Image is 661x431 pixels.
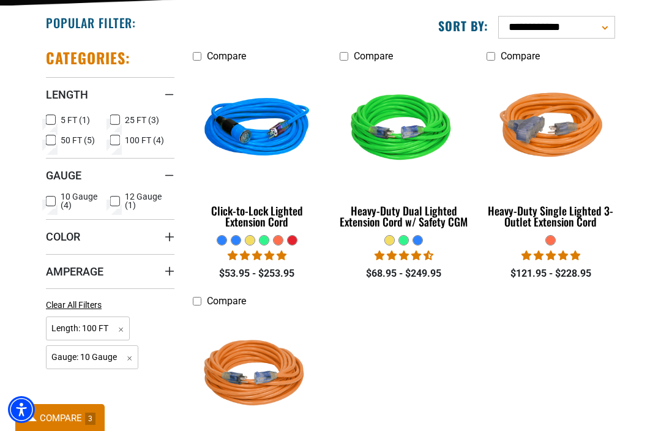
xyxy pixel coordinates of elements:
[354,50,393,62] span: Compare
[487,266,615,281] div: $121.95 - $228.95
[193,205,321,227] div: Click-to-Lock Lighted Extension Cord
[46,168,81,182] span: Gauge
[46,351,138,362] a: Gauge: 10 Gauge
[207,50,246,62] span: Compare
[46,77,174,111] summary: Length
[340,205,468,227] div: Heavy-Duty Dual Lighted Extension Cord w/ Safety CGM
[438,18,488,34] label: Sort by:
[46,230,80,244] span: Color
[228,250,286,261] span: 4.87 stars
[193,68,321,234] a: blue Click-to-Lock Lighted Extension Cord
[521,250,580,261] span: 5.00 stars
[340,68,468,234] a: green Heavy-Duty Dual Lighted Extension Cord w/ Safety CGM
[46,299,106,312] a: Clear All Filters
[46,345,138,369] span: Gauge: 10 Gauge
[501,50,540,62] span: Compare
[46,15,136,31] h2: Popular Filter:
[61,192,105,209] span: 10 Gauge (4)
[46,317,130,340] span: Length: 100 FT
[46,300,102,310] span: Clear All Filters
[191,70,323,189] img: blue
[340,266,468,281] div: $68.95 - $249.95
[46,48,130,67] h2: Categories:
[125,116,159,124] span: 25 FT (3)
[46,88,88,102] span: Length
[46,254,174,288] summary: Amperage
[125,192,170,209] span: 12 Gauge (1)
[485,70,617,189] img: orange
[375,250,433,261] span: 4.64 stars
[338,70,470,189] img: green
[487,68,615,234] a: orange Heavy-Duty Single Lighted 3-Outlet Extension Cord
[61,116,90,124] span: 5 FT (1)
[46,158,174,192] summary: Gauge
[207,295,246,307] span: Compare
[8,396,35,423] div: Accessibility Menu
[46,219,174,253] summary: Color
[487,205,615,227] div: Heavy-Duty Single Lighted 3-Outlet Extension Cord
[85,413,95,425] span: 3
[61,136,95,144] span: 50 FT (5)
[46,264,103,279] span: Amperage
[125,136,164,144] span: 100 FT (4)
[193,266,321,281] div: $53.95 - $253.95
[46,322,130,334] a: Length: 100 FT
[40,413,82,424] span: COMPARE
